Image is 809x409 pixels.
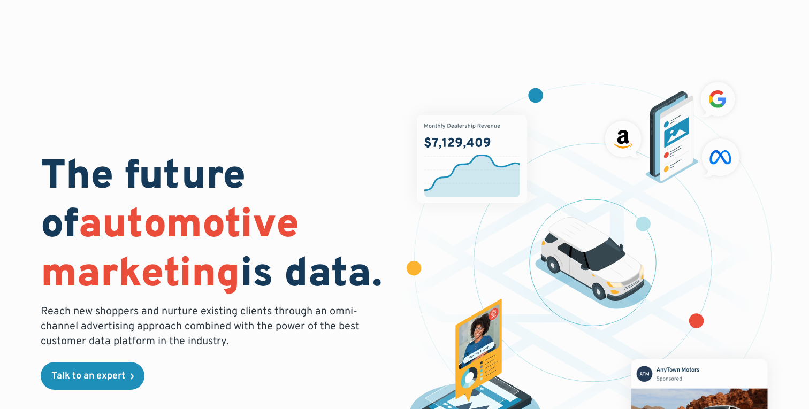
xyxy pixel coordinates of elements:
img: ads on social media and advertising partners [600,77,745,183]
span: automotive marketing [41,200,299,300]
h1: The future of is data. [41,153,392,300]
p: Reach new shoppers and nurture existing clients through an omni-channel advertising approach comb... [41,304,366,349]
img: chart showing monthly dealership revenue of $7m [417,115,527,203]
a: Talk to an expert [41,362,144,390]
img: illustration of a vehicle [535,217,651,308]
div: Talk to an expert [51,372,125,381]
